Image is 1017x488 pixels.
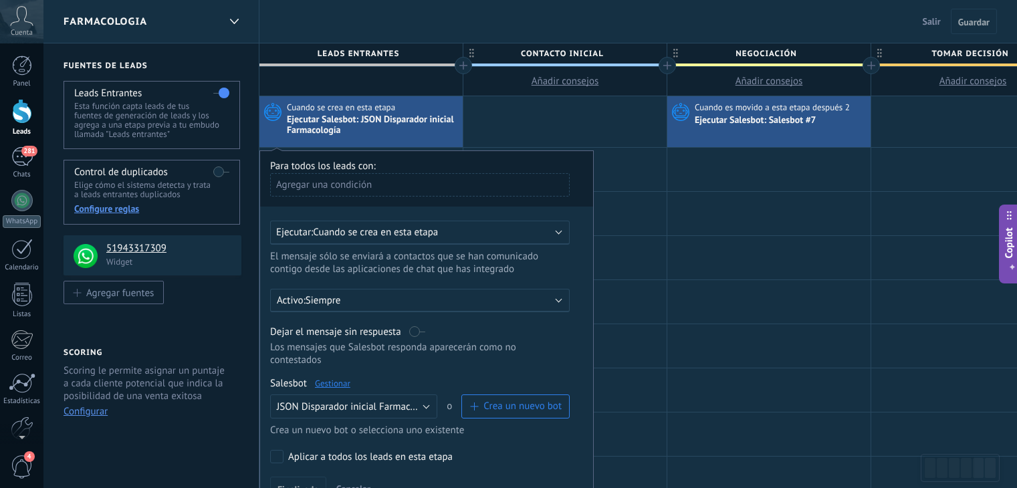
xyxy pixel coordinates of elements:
[1002,228,1016,259] span: Copilot
[64,281,164,304] button: Agregar fuentes
[667,67,871,96] button: Añadir consejos
[259,43,456,64] span: Leads Entrantes
[923,15,941,27] span: Salir
[437,394,461,418] span: o
[270,394,437,418] button: JSON Disparador inicial Farmacología
[270,377,570,390] div: Salesbot
[667,43,864,64] span: Negociación
[21,146,37,156] span: 281
[695,115,818,127] div: Ejecutar Salesbot: Salesbot #7
[287,102,397,114] span: Cuando se crea en esta etapa
[315,378,350,389] a: Gestionar
[306,294,540,307] p: Siempre
[74,203,229,215] div: Configure reglas
[270,173,570,197] div: Agregar una condición
[3,263,41,272] div: Calendario
[288,451,453,464] div: Aplicar a todos los leads en esta etapa
[64,364,230,402] p: Scoring le permite asignar un puntaje a cada cliente potencial que indica la posibilidad de una v...
[64,348,102,358] h2: Scoring
[958,17,990,27] span: Guardar
[313,226,438,239] span: Cuando se crea en esta etapa
[277,294,306,307] span: Activo:
[259,43,463,64] div: Leads Entrantes
[3,310,41,319] div: Listas
[3,128,41,136] div: Leads
[64,61,241,71] h2: Fuentes de leads
[695,102,852,114] span: Cuando es movido a esta etapa después 2
[917,11,946,31] button: Salir
[3,354,41,362] div: Correo
[939,75,1007,88] span: Añadir consejos
[270,160,583,172] div: Para todos los leads con:
[106,256,233,267] p: Widget
[74,180,229,199] p: Elige cómo el sistema detecta y trata a leads entrantes duplicados
[270,341,570,366] p: Los mensajes que Salesbot responda aparecerán como no contestados
[532,75,599,88] span: Añadir consejos
[74,87,142,100] h4: Leads Entrantes
[463,43,667,64] div: Contacto inicial
[463,43,660,64] span: Contacto inicial
[951,9,997,34] button: Guardar
[3,80,41,88] div: Panel
[106,242,231,255] h4: 51943317309
[667,43,871,64] div: Negociación
[64,15,147,28] span: FARMACOLOGIA
[736,75,803,88] span: Añadir consejos
[74,166,168,178] h4: Control de duplicados
[287,114,459,137] div: Ejecutar Salesbot: JSON Disparador inicial Farmacología
[483,400,562,412] span: Crea un nuevo bot
[74,244,98,268] img: logo_min.png
[223,9,245,35] div: FARMACOLOGIA
[270,250,556,275] p: El mensaje sólo se enviará a contactos que se han comunicado contigo desde las aplicaciones de ch...
[3,170,41,179] div: Chats
[276,226,313,239] span: Ejecutar:
[86,287,154,298] div: Agregar fuentes
[64,405,108,418] button: Configurar
[277,400,437,413] span: JSON Disparador inicial Farmacología
[270,424,570,437] div: Crea un nuevo bot o selecciona uno existente
[270,326,401,338] span: Dejar el mensaje sin respuesta
[11,29,33,37] span: Cuenta
[461,394,570,418] button: Crea un nuevo bot
[24,451,35,462] span: 4
[463,67,667,96] button: Añadir consejos
[74,102,229,139] p: Esta función capta leads de tus fuentes de generación de leads y los agrega a una etapa previa a ...
[3,397,41,406] div: Estadísticas
[3,215,41,228] div: WhatsApp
